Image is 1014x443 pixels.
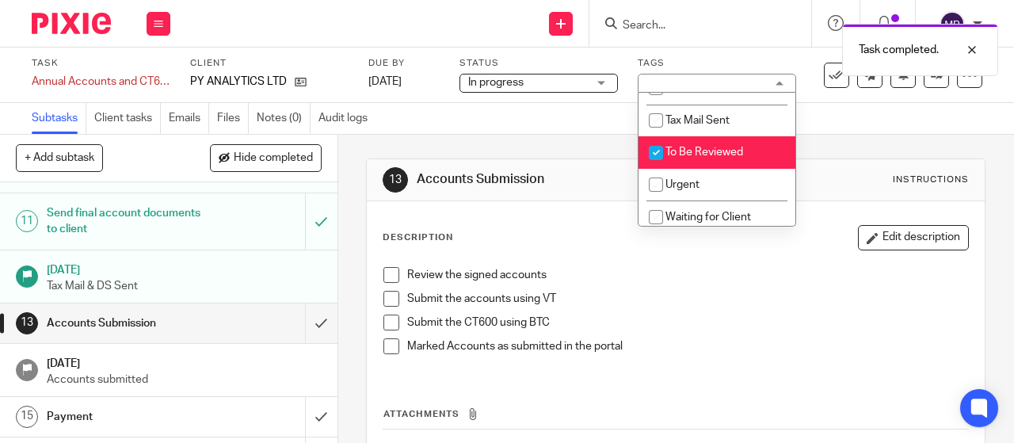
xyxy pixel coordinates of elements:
[665,212,751,223] span: Waiting for Client
[32,57,170,70] label: Task
[407,338,968,354] p: Marked Accounts as submitted in the portal
[16,144,103,171] button: + Add subtask
[407,315,968,330] p: Submit the CT600 using BTC
[16,210,38,232] div: 11
[368,76,402,87] span: [DATE]
[665,115,730,126] span: Tax Mail Sent
[210,144,322,171] button: Hide completed
[47,372,322,388] p: Accounts submitted
[47,352,322,372] h1: [DATE]
[665,179,700,190] span: Urgent
[893,174,969,186] div: Instructions
[32,103,86,134] a: Subtasks
[383,231,453,244] p: Description
[234,152,313,165] span: Hide completed
[47,311,208,335] h1: Accounts Submission
[257,103,311,134] a: Notes (0)
[859,42,939,58] p: Task completed.
[417,171,710,188] h1: Accounts Submission
[190,57,349,70] label: Client
[407,267,968,283] p: Review the signed accounts
[190,74,287,90] p: PY ANALYTICS LTD
[459,57,618,70] label: Status
[47,278,322,294] p: Tax Mail & DS Sent
[47,405,208,429] h1: Payment
[368,57,440,70] label: Due by
[32,13,111,34] img: Pixie
[47,201,208,242] h1: Send final account documents to client
[217,103,249,134] a: Files
[383,167,408,193] div: 13
[94,103,161,134] a: Client tasks
[407,291,968,307] p: Submit the accounts using VT
[16,312,38,334] div: 13
[383,410,459,418] span: Attachments
[468,77,524,88] span: In progress
[940,11,965,36] img: svg%3E
[16,406,38,428] div: 15
[858,225,969,250] button: Edit description
[32,74,170,90] div: Annual Accounts and CT600
[665,147,743,158] span: To Be Reviewed
[169,103,209,134] a: Emails
[318,103,375,134] a: Audit logs
[47,258,322,278] h1: [DATE]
